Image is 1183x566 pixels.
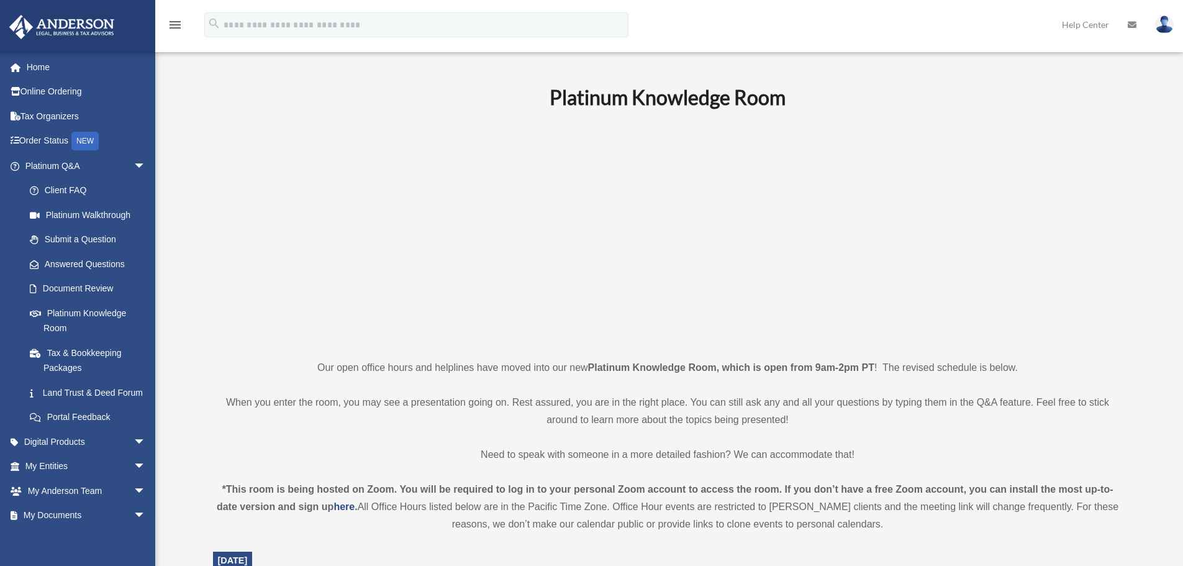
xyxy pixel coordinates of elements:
[17,178,165,203] a: Client FAQ
[17,252,165,276] a: Answered Questions
[213,446,1123,463] p: Need to speak with someone in a more detailed fashion? We can accommodate that!
[134,503,158,529] span: arrow_drop_down
[17,405,165,430] a: Portal Feedback
[550,85,786,109] b: Platinum Knowledge Room
[218,555,248,565] span: [DATE]
[9,104,165,129] a: Tax Organizers
[9,478,165,503] a: My Anderson Teamarrow_drop_down
[207,17,221,30] i: search
[333,501,355,512] a: here
[17,227,165,252] a: Submit a Question
[134,153,158,179] span: arrow_drop_down
[134,454,158,480] span: arrow_drop_down
[9,153,165,178] a: Platinum Q&Aarrow_drop_down
[1155,16,1174,34] img: User Pic
[17,301,158,340] a: Platinum Knowledge Room
[588,362,874,373] strong: Platinum Knowledge Room, which is open from 9am-2pm PT
[9,129,165,154] a: Order StatusNEW
[17,380,165,405] a: Land Trust & Deed Forum
[168,22,183,32] a: menu
[134,429,158,455] span: arrow_drop_down
[9,429,165,454] a: Digital Productsarrow_drop_down
[71,132,99,150] div: NEW
[9,80,165,104] a: Online Ordering
[481,126,854,336] iframe: 231110_Toby_KnowledgeRoom
[213,359,1123,377] p: Our open office hours and helplines have moved into our new ! The revised schedule is below.
[17,203,165,227] a: Platinum Walkthrough
[134,478,158,504] span: arrow_drop_down
[9,55,165,80] a: Home
[17,276,165,301] a: Document Review
[9,454,165,479] a: My Entitiesarrow_drop_down
[213,481,1123,533] div: All Office Hours listed below are in the Pacific Time Zone. Office Hour events are restricted to ...
[17,340,165,380] a: Tax & Bookkeeping Packages
[355,501,357,512] strong: .
[168,17,183,32] i: menu
[9,503,165,528] a: My Documentsarrow_drop_down
[6,15,118,39] img: Anderson Advisors Platinum Portal
[213,394,1123,429] p: When you enter the room, you may see a presentation going on. Rest assured, you are in the right ...
[217,484,1113,512] strong: *This room is being hosted on Zoom. You will be required to log in to your personal Zoom account ...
